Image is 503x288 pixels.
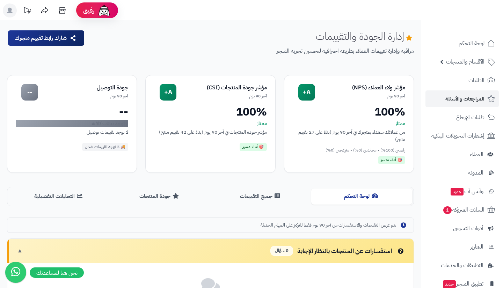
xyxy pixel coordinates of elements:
[425,35,499,52] a: لوحة التحكم
[443,205,484,215] span: السلات المتروكة
[9,189,110,204] button: التحليلات التفصيلية
[425,72,499,89] a: الطلبات
[450,186,483,196] span: وآتس آب
[82,143,129,151] div: 🚚 لا توجد تقييمات شحن
[316,30,414,42] h1: إدارة الجودة والتقييمات
[176,93,267,99] div: آخر 90 يوم
[468,168,483,178] span: المدونة
[425,164,499,181] a: المدونة
[16,120,128,127] div: لا توجد بيانات كافية
[425,127,499,144] a: إشعارات التحويلات البنكية
[453,223,483,233] span: أدوات التسويق
[425,220,499,237] a: أدوات التسويق
[378,156,405,164] div: 🎯 أداء متميز
[293,147,405,153] div: راضين (100%) • محايدين (0%) • منزعجين (0%)
[8,30,84,46] button: شارك رابط تقييم متجرك
[270,246,405,256] div: استفسارات عن المنتجات بانتظار الإجابة
[97,3,111,17] img: ai-face.png
[83,6,94,15] span: رفيق
[425,183,499,200] a: وآتس آبجديد
[293,106,405,117] div: 100%
[311,189,412,204] button: لوحة التحكم
[293,128,405,143] div: من عملائك سعداء بمتجرك في آخر 90 يوم (بناءً على 27 تقييم متجر)
[451,188,464,195] span: جديد
[19,3,36,19] a: تحديثات المنصة
[160,84,176,101] div: A+
[211,189,312,204] button: جميع التقييمات
[425,90,499,107] a: المراجعات والأسئلة
[443,206,452,214] span: 1
[445,94,484,104] span: المراجعات والأسئلة
[470,242,483,252] span: التقارير
[261,222,396,229] span: يتم عرض التقييمات والاستفسارات من آخر 90 يوم فقط للتركيز على المهام الحديثة
[470,149,483,159] span: العملاء
[315,84,405,92] div: مؤشر ولاء العملاء (NPS)
[154,106,267,117] div: 100%
[38,93,128,99] div: آخر 90 يوم
[425,201,499,218] a: السلات المتروكة1
[425,257,499,274] a: التطبيقات والخدمات
[16,106,128,117] div: --
[90,47,414,55] p: مراقبة وإدارة تقييمات العملاء بطريقة احترافية لتحسين تجربة المتجر
[468,75,484,85] span: الطلبات
[110,189,211,204] button: جودة المنتجات
[425,109,499,126] a: طلبات الإرجاع
[441,260,483,270] span: التطبيقات والخدمات
[315,93,405,99] div: آخر 90 يوم
[425,146,499,163] a: العملاء
[293,120,405,127] div: ممتاز
[425,238,499,255] a: التقارير
[443,280,456,288] span: جديد
[446,57,484,67] span: الأقسام والمنتجات
[459,38,484,48] span: لوحة التحكم
[17,247,23,255] span: ▼
[21,84,38,101] div: --
[270,246,293,256] span: 0 سؤال
[154,128,267,136] div: مؤشر جودة المنتجات في آخر 90 يوم (بناءً على 42 تقييم منتج)
[240,143,267,151] div: 🎯 أداء متميز
[154,120,267,127] div: ممتاز
[176,84,267,92] div: مؤشر جودة المنتجات (CSI)
[431,131,484,141] span: إشعارات التحويلات البنكية
[16,128,128,136] div: لا توجد تقييمات توصيل
[38,84,128,92] div: جودة التوصيل
[456,112,484,122] span: طلبات الإرجاع
[298,84,315,101] div: A+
